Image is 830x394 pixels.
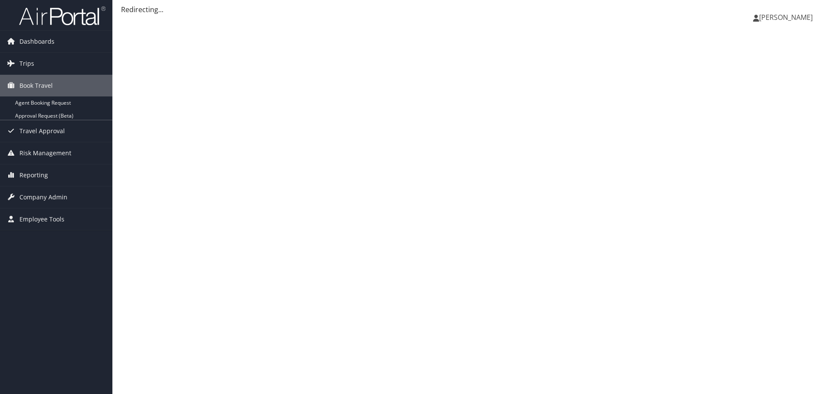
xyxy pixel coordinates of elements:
[121,4,821,15] div: Redirecting...
[19,186,67,208] span: Company Admin
[19,31,54,52] span: Dashboards
[19,6,105,26] img: airportal-logo.png
[19,142,71,164] span: Risk Management
[19,120,65,142] span: Travel Approval
[19,164,48,186] span: Reporting
[759,13,813,22] span: [PERSON_NAME]
[19,208,64,230] span: Employee Tools
[19,75,53,96] span: Book Travel
[753,4,821,30] a: [PERSON_NAME]
[19,53,34,74] span: Trips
